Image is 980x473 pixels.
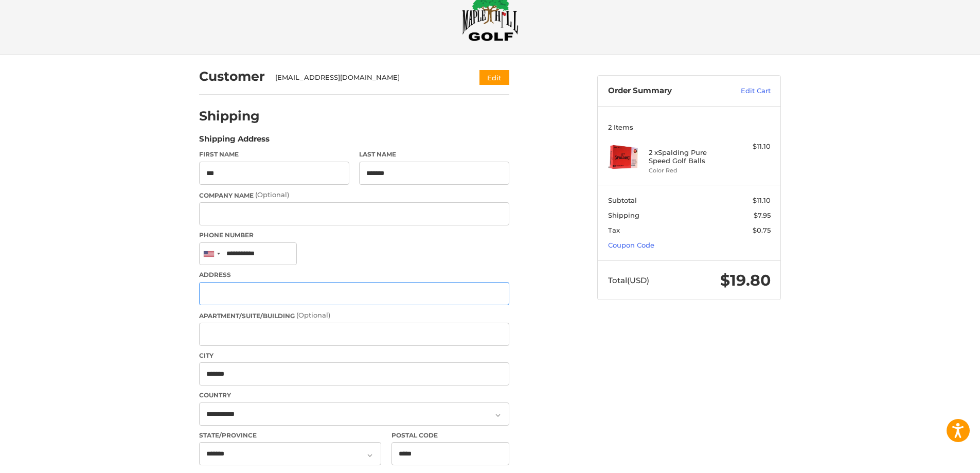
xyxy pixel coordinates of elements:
iframe: Google Customer Reviews [895,445,980,473]
label: Postal Code [391,431,510,440]
legend: Shipping Address [199,133,270,150]
h3: 2 Items [608,123,771,131]
small: (Optional) [255,190,289,199]
a: Coupon Code [608,241,654,249]
span: Subtotal [608,196,637,204]
h2: Shipping [199,108,260,124]
small: (Optional) [296,311,330,319]
h3: Order Summary [608,86,719,96]
label: Apartment/Suite/Building [199,310,509,321]
label: Country [199,391,509,400]
span: $19.80 [720,271,771,290]
span: Tax [608,226,620,234]
span: Total (USD) [608,275,649,285]
label: Address [199,270,509,279]
h2: Customer [199,68,265,84]
div: $11.10 [730,142,771,152]
span: $7.95 [754,211,771,219]
label: First Name [199,150,349,159]
a: Edit Cart [719,86,771,96]
button: Edit [479,70,509,85]
label: Last Name [359,150,509,159]
div: United States: +1 [200,243,223,265]
label: Company Name [199,190,509,200]
label: City [199,351,509,360]
label: Phone Number [199,231,509,240]
label: State/Province [199,431,381,440]
span: $11.10 [753,196,771,204]
span: Shipping [608,211,639,219]
h4: 2 x Spalding Pure Speed Golf Balls [649,148,727,165]
span: $0.75 [753,226,771,234]
div: [EMAIL_ADDRESS][DOMAIN_NAME] [275,73,460,83]
li: Color Red [649,166,727,175]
